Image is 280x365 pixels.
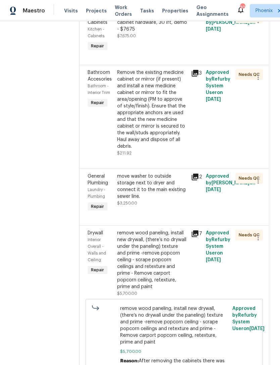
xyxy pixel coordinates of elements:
span: $5,700.00 [120,348,229,355]
span: Bathroom Accesories [88,70,112,82]
span: Kitchen - Cabinets [88,27,104,38]
span: Approved by Refurby System User on [206,70,230,102]
span: $7,675.00 [117,34,136,38]
span: [DATE] [206,258,221,262]
div: Remove the existing medicine cabinet or mirror (if present) and install a new medicine cabinet or... [117,69,187,150]
span: Needs QC [239,175,262,182]
span: Repair [88,203,107,210]
span: Approved by Refurby System User on [232,306,265,331]
span: Interior Overall - Walls and Ceiling [88,238,106,262]
span: [DATE] [206,97,221,102]
span: Geo Assignments [196,4,229,17]
span: Needs QC [239,71,262,78]
div: 7 [191,230,202,238]
div: 2 [191,173,202,181]
span: remove wood paneling, install new drywall, (there’s no drywall under the paneling) texture and pr... [120,305,229,346]
span: Phoenix [255,7,273,14]
span: Work Orders [115,4,132,17]
span: $211.92 [117,151,132,155]
div: remove wood paneling, install new drywall, (there’s no drywall under the paneling) texture and pr... [117,230,187,290]
span: Approved by [PERSON_NAME] on [206,13,255,32]
span: Needs QC [239,232,262,238]
span: Tasks [140,8,154,13]
span: Laundry - Plumbing [88,188,105,198]
span: Visits [64,7,78,14]
div: move washer to outside storage next to dryer and connect it to the main existing sewer line. [117,173,187,200]
span: Repair [88,267,107,273]
div: Kitchen replace cabinets, new cabinet hardware, 30 lft, demo - $7675 [117,12,187,33]
div: 30 [240,4,245,11]
span: Repair [88,99,107,106]
span: Properties [162,7,188,14]
span: Approved by Refurby System User on [206,231,230,262]
span: Reason: [120,359,139,363]
span: Repair [88,43,107,49]
span: $5,700.00 [117,291,137,295]
span: Drywall [88,231,103,235]
span: Bathroom - Interior Trim [88,84,110,95]
span: Projects [86,7,107,14]
span: [DATE] [206,187,221,192]
span: $3,250.00 [117,201,137,205]
span: [DATE] [206,27,221,32]
span: Maestro [23,7,45,14]
span: [DATE] [249,326,265,331]
span: Approved by [PERSON_NAME] on [206,174,255,192]
div: 3 [191,69,202,77]
span: General Plumbing [88,174,108,185]
span: Kitchen Cabinets [88,13,107,25]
